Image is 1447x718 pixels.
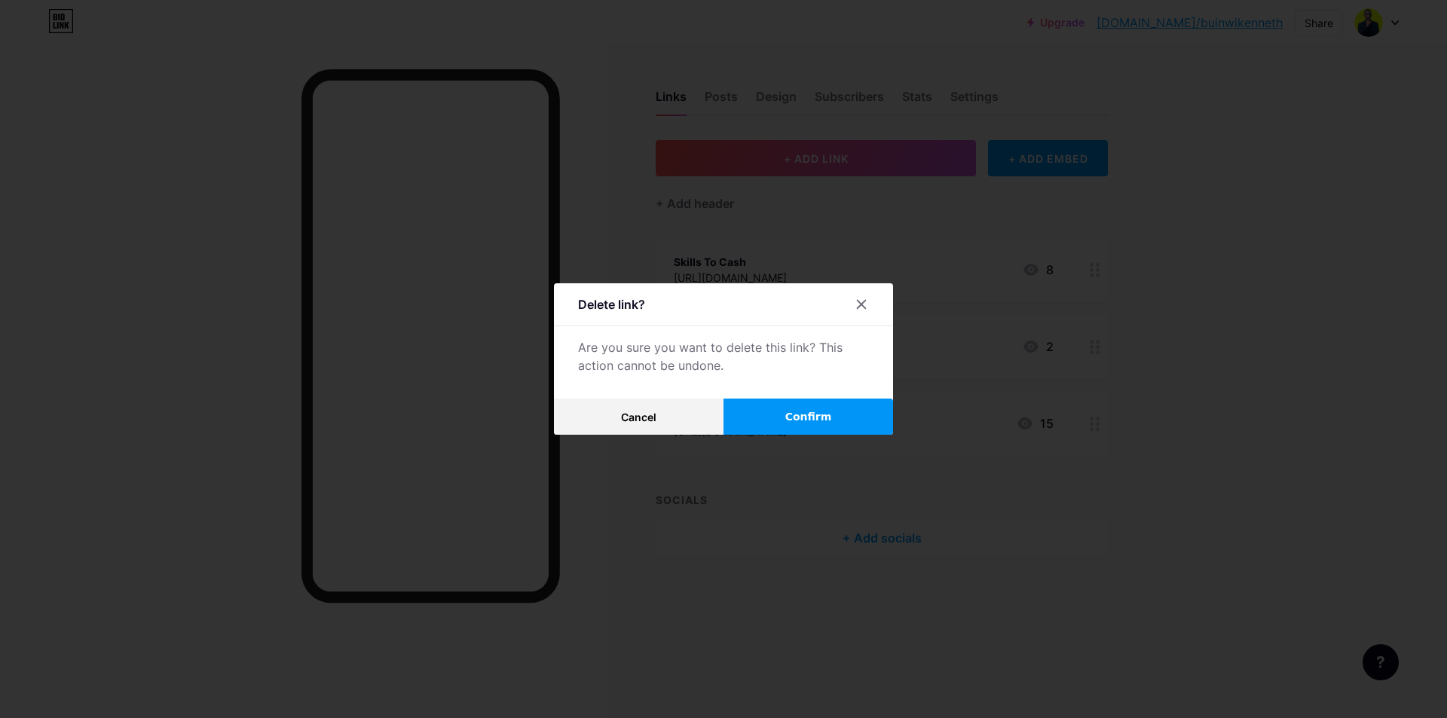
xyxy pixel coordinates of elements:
div: Delete link? [578,295,645,313]
div: Are you sure you want to delete this link? This action cannot be undone. [578,338,869,374]
span: Cancel [621,411,656,423]
button: Cancel [554,399,723,435]
button: Confirm [723,399,893,435]
span: Confirm [785,409,832,425]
